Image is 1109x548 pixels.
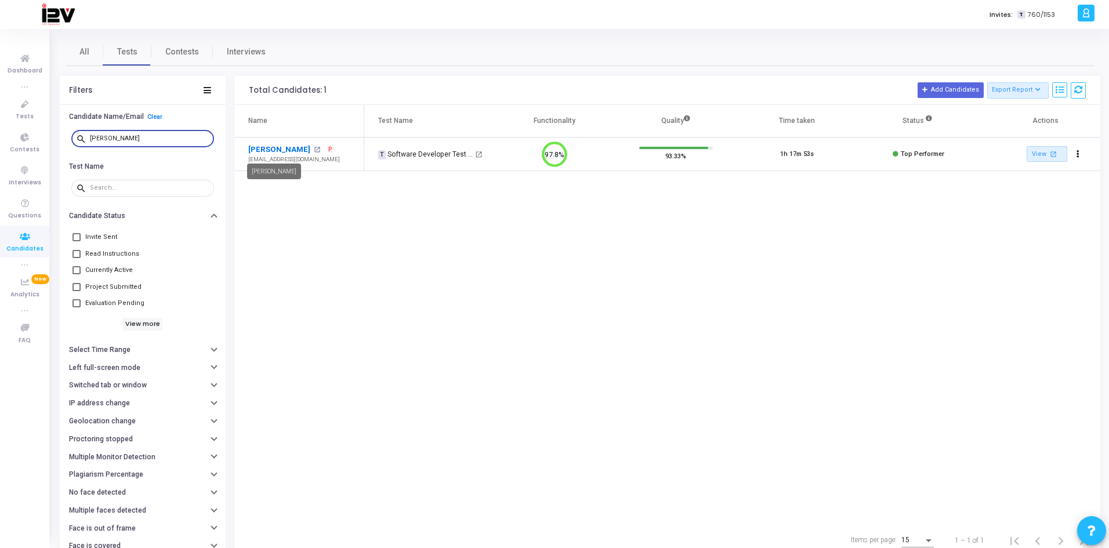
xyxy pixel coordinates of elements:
label: Invites: [990,10,1013,20]
button: Actions [1070,146,1086,162]
button: Select Time Range [60,341,226,359]
mat-icon: search [76,183,90,193]
div: Software Developer Test for [PERSON_NAME] [378,149,473,159]
div: Name [248,114,267,127]
a: View [1027,146,1067,162]
th: Functionality [494,105,615,137]
h6: Test Name [69,162,104,171]
span: 760/1153 [1028,10,1055,20]
span: T [378,150,386,159]
button: Multiple Monitor Detection [60,448,226,466]
span: FAQ [19,336,31,346]
span: Tests [16,112,34,122]
a: [PERSON_NAME] [248,144,310,155]
mat-icon: open_in_new [314,147,320,153]
div: Time taken [779,114,815,127]
button: Add Candidates [918,82,984,97]
mat-icon: search [76,133,90,144]
div: Items per page: [851,535,897,545]
h6: Proctoring stopped [69,435,133,444]
span: Contests [10,145,39,155]
button: No face detected [60,484,226,502]
button: IP address change [60,394,226,412]
button: Geolocation change [60,412,226,430]
span: Interviews [227,46,266,58]
span: 93.33% [665,150,686,161]
span: Project Submitted [85,280,142,294]
h6: View more [123,318,163,331]
span: Contests [165,46,199,58]
h6: No face detected [69,488,126,497]
h6: Candidate Name/Email [69,112,144,121]
mat-icon: open_in_new [1048,149,1058,159]
div: Filters [69,86,92,95]
th: Quality [615,105,737,137]
span: 15 [901,536,909,544]
span: All [79,46,89,58]
button: Switched tab or window [60,376,226,394]
span: P [328,145,332,154]
span: Candidates [6,244,44,254]
span: Currently Active [85,263,133,277]
div: 1h 17m 53s [780,150,814,159]
h6: Left full-screen mode [69,364,140,372]
h6: Candidate Status [69,212,125,220]
div: [PERSON_NAME] [247,164,301,179]
span: Read Instructions [85,247,139,261]
img: logo [41,3,75,26]
button: Multiple faces detected [60,502,226,520]
div: 1 – 1 of 1 [955,535,984,546]
h6: Plagiarism Percentage [69,470,143,479]
button: Face is out of frame [60,520,226,538]
span: Questions [8,211,41,221]
button: Plagiarism Percentage [60,466,226,484]
h6: IP address change [69,399,130,408]
span: Analytics [10,290,39,300]
span: Evaluation Pending [85,296,144,310]
h6: Face is out of frame [69,524,136,533]
button: Export Report [987,82,1049,99]
h6: Switched tab or window [69,381,147,390]
div: Total Candidates: 1 [249,86,327,95]
span: New [31,274,49,284]
button: Left full-screen mode [60,359,226,377]
input: Search... [90,184,209,191]
th: Test Name [364,105,494,137]
span: Dashboard [8,66,42,76]
mat-icon: open_in_new [475,151,483,158]
a: Clear [147,113,162,121]
span: Top Performer [901,150,944,158]
h6: Multiple Monitor Detection [69,453,155,462]
h6: Select Time Range [69,346,131,354]
button: Proctoring stopped [60,430,226,448]
span: Tests [117,46,137,58]
span: T [1017,10,1025,19]
h6: Multiple faces detected [69,506,146,515]
mat-select: Items per page: [901,536,934,545]
input: Search... [90,135,209,142]
span: Invite Sent [85,230,117,244]
button: Candidate Name/EmailClear [60,108,226,126]
th: Status [858,105,979,137]
button: Candidate Status [60,207,226,225]
span: Interviews [9,178,41,188]
h6: Geolocation change [69,417,136,426]
button: Test Name [60,157,226,175]
th: Actions [979,105,1100,137]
